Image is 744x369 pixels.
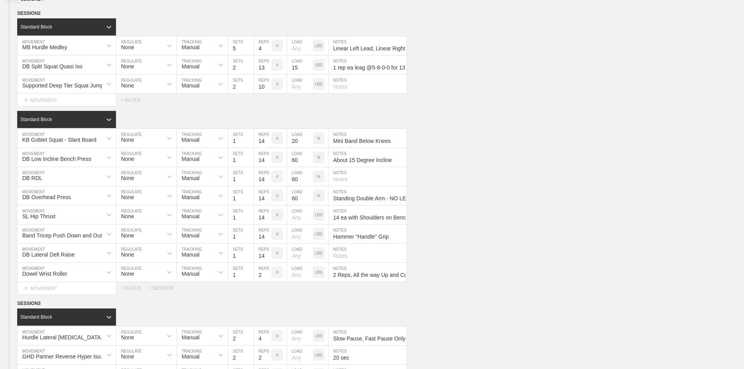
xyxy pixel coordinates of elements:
[328,36,407,55] input: Notes
[287,167,313,186] input: Any
[182,334,200,340] div: Manual
[287,75,313,93] input: Any
[287,225,313,243] input: Any
[182,44,200,50] div: Manual
[22,137,96,143] div: KB Goblet Squat - Slant Board
[315,353,323,357] p: LBS
[276,63,278,67] p: #
[287,263,313,282] input: Any
[182,232,200,239] div: Manual
[182,137,200,143] div: Manual
[287,55,313,74] input: Any
[121,271,134,277] div: None
[121,334,134,340] div: None
[121,353,134,360] div: None
[22,232,102,239] div: Band Tricep Push Down and Out
[22,194,71,200] div: DB Overhead Press
[317,136,321,141] p: %
[276,44,278,48] p: #
[121,44,134,50] div: None
[121,251,134,258] div: None
[24,96,28,103] span: +
[22,251,75,258] div: DB Lateral Delt Raise
[20,117,52,122] div: Standard Block
[328,244,407,262] input: Notes
[22,213,55,219] div: SL Hip Thrust
[22,353,107,360] div: GHD Partner Reverse Hyper Iso Hold
[315,44,323,48] p: LBS
[317,175,321,179] p: %
[22,271,67,277] div: Dowel Wrist Roller
[276,270,278,275] p: #
[121,232,134,239] div: None
[182,63,200,70] div: Manual
[276,136,278,141] p: #
[328,346,407,364] input: Notes
[22,82,106,89] div: Supported Deep Tier Squat Jumps
[276,155,278,160] p: #
[121,285,148,291] div: + BLOCK
[315,270,323,275] p: LBS
[276,232,278,236] p: #
[121,137,134,143] div: None
[182,353,200,360] div: Manual
[121,175,134,181] div: None
[287,346,313,364] input: Any
[287,129,313,148] input: Any
[287,326,313,345] input: Any
[20,314,52,320] div: Standard Block
[276,194,278,198] p: #
[17,282,116,295] div: MOVEMENT
[315,232,323,236] p: LBS
[17,11,41,16] span: SESSION 2
[121,97,148,103] div: + BLOCK
[328,167,407,186] input: Notes
[17,94,116,107] div: MOVEMENT
[705,332,744,369] iframe: Chat Widget
[182,156,200,162] div: Manual
[20,24,52,30] div: Standard Block
[182,271,200,277] div: Manual
[24,285,28,291] span: +
[121,82,134,89] div: None
[328,186,407,205] input: Notes
[317,194,321,198] p: %
[121,213,134,219] div: None
[22,175,42,181] div: DB RDL
[328,263,407,282] input: Notes
[287,244,313,262] input: Any
[121,194,134,200] div: None
[22,156,91,162] div: DB Low Incline Bench Press
[287,205,313,224] input: Any
[328,129,407,148] input: Notes
[328,326,407,345] input: Notes
[22,63,82,70] div: DB Split Squat Quasi Iso
[328,205,407,224] input: Notes
[121,156,134,162] div: None
[287,36,313,55] input: Any
[328,225,407,243] input: Notes
[276,334,278,338] p: #
[182,251,200,258] div: Manual
[328,75,407,93] input: Notes
[182,82,200,89] div: Manual
[317,155,321,160] p: %
[276,82,278,86] p: #
[182,194,200,200] div: Manual
[276,213,278,217] p: #
[182,213,200,219] div: Manual
[22,44,67,50] div: MB Hurdle Medley
[17,301,41,306] span: SESSION 3
[182,175,200,181] div: Manual
[287,148,313,167] input: Any
[276,353,278,357] p: #
[315,334,323,338] p: LBS
[315,213,323,217] p: LBS
[276,175,278,179] p: #
[315,63,323,67] p: LBS
[148,285,180,291] div: + SESSION
[315,251,323,255] p: LBS
[328,148,407,167] input: Notes
[22,334,107,340] div: Hurdle Lateral [MEDICAL_DATA] Series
